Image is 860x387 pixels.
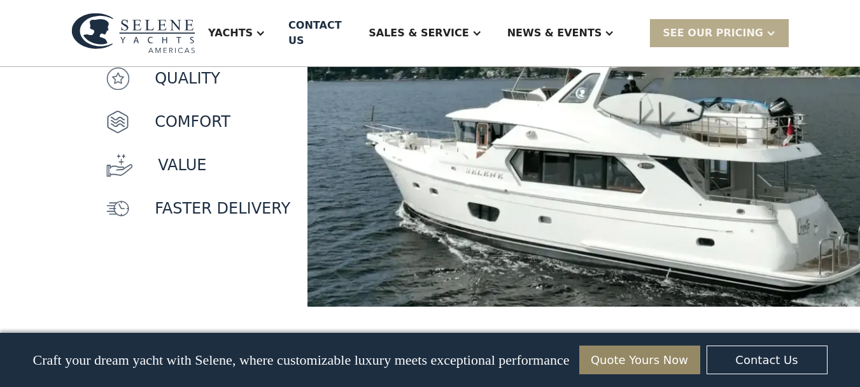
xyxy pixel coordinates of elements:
[663,26,763,41] div: SEE Our Pricing
[158,154,206,177] p: value
[195,8,278,59] div: Yachts
[155,110,230,133] p: Comfort
[106,197,129,220] img: icon
[32,352,569,369] p: Craft your dream yacht with Selene, where customizable luxury meets exceptional performance
[71,13,195,54] img: logo
[288,18,346,48] div: Contact US
[106,154,132,177] img: icon
[155,197,290,220] p: faster delivery
[707,346,828,374] a: Contact Us
[356,8,494,59] div: Sales & Service
[106,110,129,133] img: icon
[650,19,789,47] div: SEE Our Pricing
[579,346,700,374] a: Quote Yours Now
[369,26,469,41] div: Sales & Service
[208,26,253,41] div: Yachts
[495,8,628,59] div: News & EVENTS
[155,67,220,90] p: quality
[507,26,602,41] div: News & EVENTS
[106,67,129,90] img: icon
